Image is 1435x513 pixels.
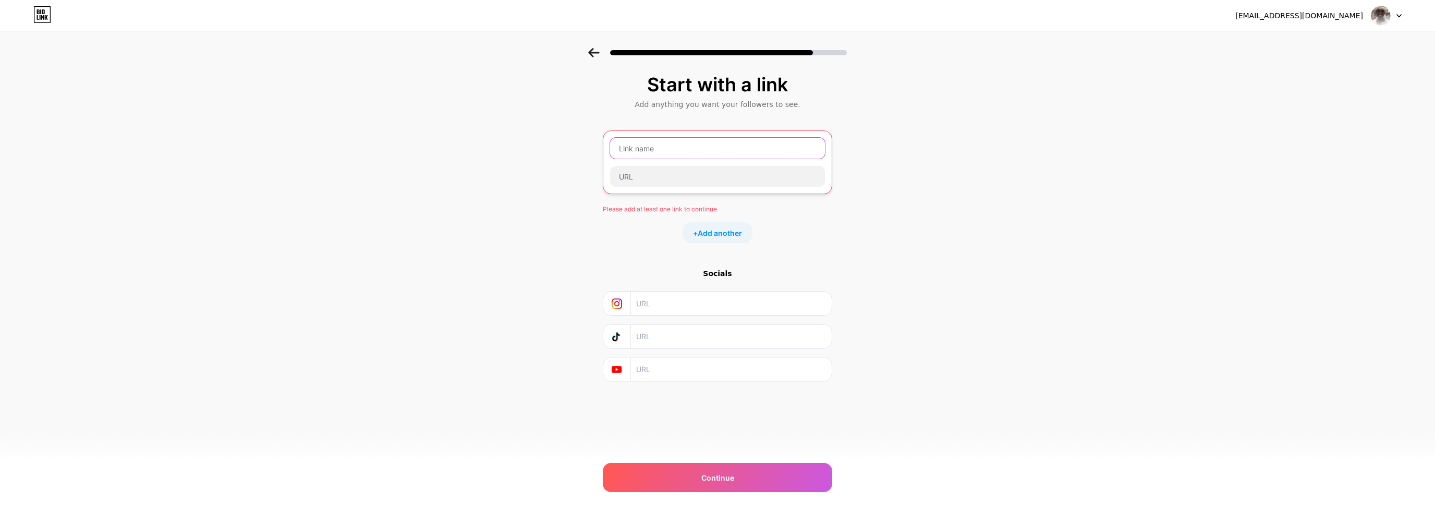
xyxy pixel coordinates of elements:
[603,205,832,214] div: Please add at least one link to continue
[636,292,825,315] input: URL
[608,74,827,95] div: Start with a link
[683,222,752,243] div: +
[636,357,825,381] input: URL
[610,166,825,187] input: URL
[701,472,734,483] span: Continue
[698,228,742,238] span: Add another
[636,325,825,348] input: URL
[1235,10,1363,21] div: [EMAIL_ADDRESS][DOMAIN_NAME]
[608,99,827,110] div: Add anything you want your followers to see.
[603,268,832,279] div: Socials
[1371,6,1391,26] img: Rana Naseeb
[610,138,825,159] input: Link name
